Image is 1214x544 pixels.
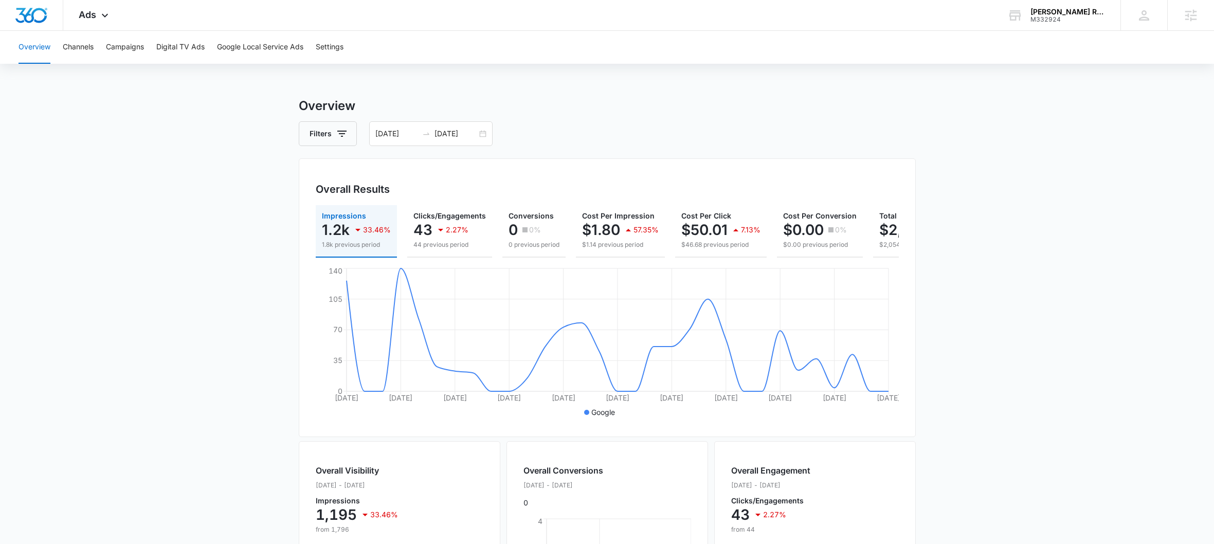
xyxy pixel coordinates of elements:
tspan: [DATE] [389,393,412,402]
p: $2,054.10 previous period [879,240,979,249]
p: 1,195 [316,506,357,523]
tspan: [DATE] [822,393,846,402]
tspan: [DATE] [335,393,358,402]
h2: Overall Engagement [731,464,810,477]
p: $1.14 previous period [582,240,659,249]
p: 7.13% [741,226,760,233]
tspan: [DATE] [443,393,466,402]
tspan: 35 [333,356,342,365]
tspan: 140 [329,266,342,275]
tspan: 0 [338,387,342,395]
span: Cost Per Conversion [783,211,857,220]
p: 0 previous period [509,240,559,249]
p: 0% [835,226,847,233]
button: Google Local Service Ads [217,31,303,64]
p: [DATE] - [DATE] [316,481,398,490]
span: swap-right [422,130,430,138]
span: Cost Per Click [681,211,731,220]
p: 0 [509,222,518,238]
h2: Overall Conversions [523,464,603,477]
span: Conversions [509,211,554,220]
p: from 44 [731,525,810,534]
div: account name [1030,8,1106,16]
button: Campaigns [106,31,144,64]
p: Clicks/Engagements [731,497,810,504]
span: to [422,130,430,138]
tspan: [DATE] [877,393,900,402]
p: $1.80 [582,222,620,238]
tspan: 70 [333,325,342,334]
tspan: [DATE] [551,393,575,402]
button: Digital TV Ads [156,31,205,64]
button: Filters [299,121,357,146]
input: Start date [375,128,418,139]
p: [DATE] - [DATE] [523,481,603,490]
tspan: 4 [538,517,542,525]
button: Overview [19,31,50,64]
span: Impressions [322,211,366,220]
p: $46.68 previous period [681,240,760,249]
p: $2,150.60 [879,222,947,238]
p: 57.35% [633,226,659,233]
div: 0 [523,464,603,508]
span: Clicks/Engagements [413,211,486,220]
tspan: [DATE] [497,393,521,402]
tspan: [DATE] [768,393,792,402]
button: Settings [316,31,343,64]
input: End date [434,128,477,139]
p: [DATE] - [DATE] [731,481,810,490]
p: 33.46% [370,511,398,518]
span: Total Spend [879,211,921,220]
tspan: [DATE] [714,393,737,402]
h2: Overall Visibility [316,464,398,477]
button: Channels [63,31,94,64]
div: account id [1030,16,1106,23]
p: 43 [413,222,432,238]
p: $0.00 [783,222,824,238]
h3: Overview [299,97,916,115]
p: 2.27% [763,511,786,518]
p: Impressions [316,497,398,504]
p: 0% [529,226,541,233]
span: Cost Per Impression [582,211,655,220]
tspan: [DATE] [660,393,683,402]
p: 1.8k previous period [322,240,391,249]
p: 44 previous period [413,240,486,249]
p: 43 [731,506,750,523]
p: Google [591,407,615,418]
tspan: [DATE] [606,393,629,402]
h3: Overall Results [316,182,390,197]
p: 33.46% [363,226,391,233]
p: 1.2k [322,222,350,238]
span: Ads [79,9,96,20]
p: from 1,796 [316,525,398,534]
p: 2.27% [446,226,468,233]
tspan: 105 [329,295,342,303]
p: $50.01 [681,222,728,238]
p: $0.00 previous period [783,240,857,249]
